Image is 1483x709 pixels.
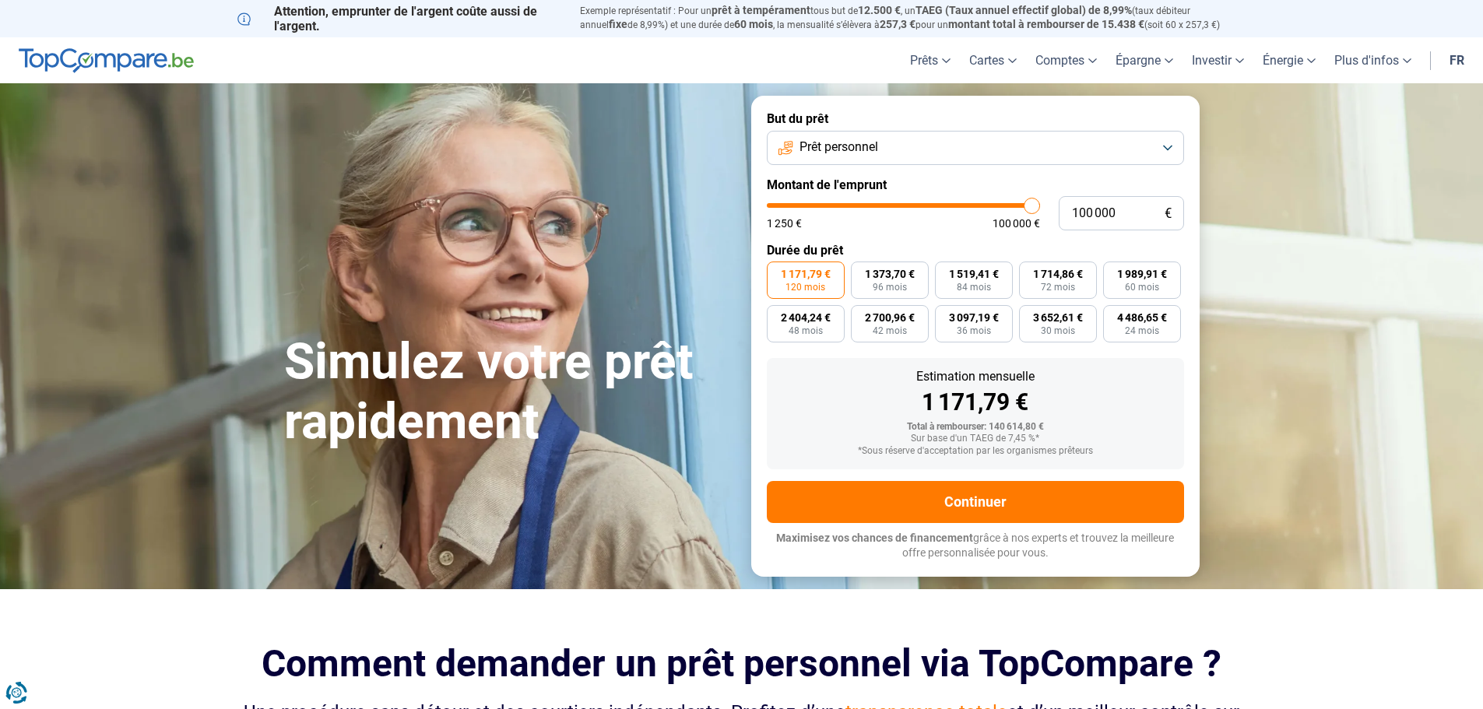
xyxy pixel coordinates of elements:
span: 1 989,91 € [1117,269,1167,279]
a: Investir [1183,37,1253,83]
span: 84 mois [957,283,991,292]
a: Épargne [1106,37,1183,83]
span: 1 519,41 € [949,269,999,279]
div: Sur base d'un TAEG de 7,45 %* [779,433,1172,444]
a: Cartes [960,37,1026,83]
span: 1 250 € [767,218,802,229]
label: Montant de l'emprunt [767,177,1184,192]
span: Maximisez vos chances de financement [776,532,973,544]
a: Comptes [1026,37,1106,83]
p: Exemple représentatif : Pour un tous but de , un (taux débiteur annuel de 8,99%) et une durée de ... [580,4,1246,32]
a: fr [1440,37,1474,83]
div: Estimation mensuelle [779,370,1172,383]
div: *Sous réserve d'acceptation par les organismes prêteurs [779,446,1172,457]
label: But du prêt [767,111,1184,126]
span: 1 373,70 € [865,269,915,279]
span: 30 mois [1041,326,1075,335]
span: 2 700,96 € [865,312,915,323]
span: 2 404,24 € [781,312,831,323]
span: 36 mois [957,326,991,335]
span: € [1165,207,1172,220]
button: Continuer [767,481,1184,523]
span: 72 mois [1041,283,1075,292]
span: 3 097,19 € [949,312,999,323]
img: TopCompare [19,48,194,73]
a: Prêts [901,37,960,83]
span: prêt à tempérament [712,4,810,16]
p: Attention, emprunter de l'argent coûte aussi de l'argent. [237,4,561,33]
span: 42 mois [873,326,907,335]
div: Total à rembourser: 140 614,80 € [779,422,1172,433]
a: Plus d'infos [1325,37,1421,83]
label: Durée du prêt [767,243,1184,258]
span: 4 486,65 € [1117,312,1167,323]
h1: Simulez votre prêt rapidement [284,332,733,452]
span: 120 mois [785,283,825,292]
span: 3 652,61 € [1033,312,1083,323]
span: 24 mois [1125,326,1159,335]
span: 1 171,79 € [781,269,831,279]
p: grâce à nos experts et trouvez la meilleure offre personnalisée pour vous. [767,531,1184,561]
span: montant total à rembourser de 15.438 € [948,18,1144,30]
span: 60 mois [1125,283,1159,292]
span: 48 mois [789,326,823,335]
div: 1 171,79 € [779,391,1172,414]
span: 1 714,86 € [1033,269,1083,279]
span: 100 000 € [993,218,1040,229]
h2: Comment demander un prêt personnel via TopCompare ? [237,642,1246,685]
span: Prêt personnel [799,139,878,156]
span: fixe [609,18,627,30]
button: Prêt personnel [767,131,1184,165]
span: 257,3 € [880,18,915,30]
span: 60 mois [734,18,773,30]
span: 12.500 € [858,4,901,16]
span: TAEG (Taux annuel effectif global) de 8,99% [915,4,1132,16]
a: Énergie [1253,37,1325,83]
span: 96 mois [873,283,907,292]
